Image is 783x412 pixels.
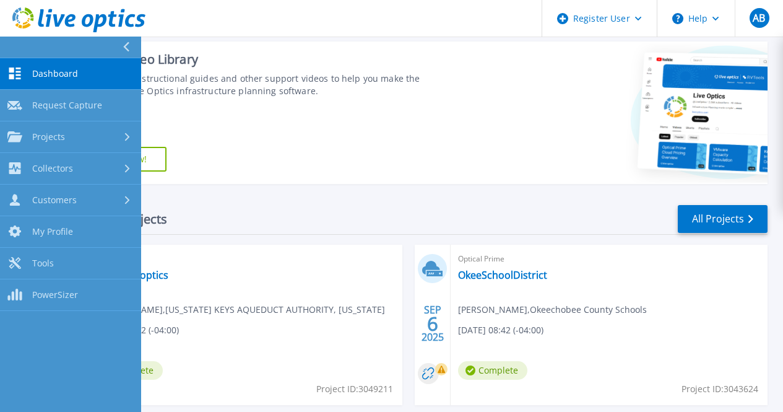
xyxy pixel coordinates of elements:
[458,252,760,266] span: Optical Prime
[458,303,647,317] span: [PERSON_NAME] , Okeechobee County Schools
[32,68,78,79] span: Dashboard
[32,258,54,269] span: Tools
[678,205,768,233] a: All Projects
[681,382,758,396] span: Project ID: 3043624
[93,303,385,317] span: [PERSON_NAME] , [US_STATE] KEYS AQUEDUCT AUTHORITY, [US_STATE]
[32,163,73,174] span: Collectors
[427,318,438,329] span: 6
[753,13,765,23] span: AB
[32,289,78,300] span: PowerSizer
[72,51,440,68] div: Support Video Library
[458,361,527,380] span: Complete
[32,226,73,237] span: My Profile
[32,100,102,111] span: Request Capture
[316,382,393,396] span: Project ID: 3049211
[458,269,547,281] a: OkeeSchoolDistrict
[93,252,396,266] span: Optical Prime
[421,301,444,346] div: SEP 2025
[32,195,77,206] span: Customers
[32,131,65,142] span: Projects
[72,72,440,97] div: Find tutorials, instructional guides and other support videos to help you make the most of your L...
[458,323,543,337] span: [DATE] 08:42 (-04:00)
